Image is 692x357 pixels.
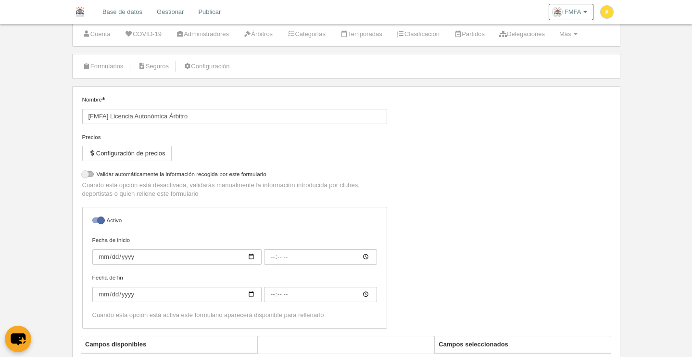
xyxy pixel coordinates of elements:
a: Árbitros [238,27,278,41]
a: Más [554,27,583,41]
label: Fecha de fin [92,273,377,302]
img: c2l6ZT0zMHgzMCZmcz05JnRleHQ9UCZiZz1mZGQ4MzU%3D.png [601,6,613,18]
img: FMFA [72,6,88,17]
a: Clasificación [391,27,445,41]
a: Partidos [449,27,490,41]
label: Nombre [82,95,387,124]
label: Fecha de inicio [92,236,377,265]
input: Fecha de fin [92,287,262,302]
label: Validar automáticamente la información recogida por este formulario [82,170,387,181]
a: Categorías [282,27,331,41]
button: Configuración de precios [82,146,172,161]
a: COVID-19 [120,27,167,41]
a: FMFA [549,4,593,20]
input: Fecha de inicio [92,249,262,265]
a: Temporadas [335,27,388,41]
div: Precios [82,133,387,141]
input: Nombre [82,109,387,124]
a: Configuración [178,59,235,74]
button: chat-button [5,326,31,352]
a: Formularios [77,59,129,74]
label: Activo [92,216,377,227]
i: Obligatorio [102,97,105,100]
th: Campos disponibles [81,336,257,353]
span: FMFA [565,7,581,17]
a: Delegaciones [494,27,550,41]
img: OaSyhHG2e8IO.30x30.jpg [553,7,562,17]
input: Fecha de fin [264,287,377,302]
a: Cuenta [77,27,116,41]
a: Administradores [171,27,234,41]
p: Cuando esta opción está desactivada, validarás manualmente la información introducida por clubes,... [82,181,387,198]
th: Campos seleccionados [435,336,611,353]
a: Seguros [132,59,174,74]
span: Más [559,30,571,38]
input: Fecha de inicio [264,249,377,265]
div: Cuando esta opción está activa este formulario aparecerá disponible para rellenarlo [92,311,377,319]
